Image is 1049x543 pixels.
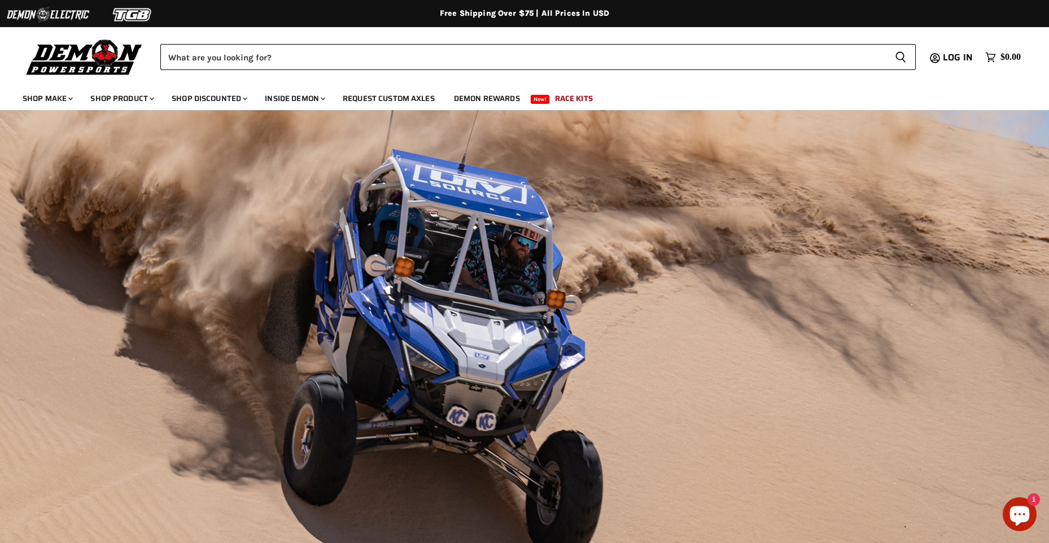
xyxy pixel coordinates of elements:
[886,44,916,70] button: Search
[334,87,443,110] a: Request Custom Axles
[943,50,973,64] span: Log in
[1000,52,1021,63] span: $0.00
[73,8,976,19] div: Free Shipping Over $75 | All Prices In USD
[23,37,146,77] img: Demon Powersports
[90,4,175,25] img: TGB Logo 2
[256,87,332,110] a: Inside Demon
[82,87,161,110] a: Shop Product
[160,44,916,70] form: Product
[547,87,601,110] a: Race Kits
[980,49,1026,65] a: $0.00
[6,4,90,25] img: Demon Electric Logo 2
[938,52,980,63] a: Log in
[999,497,1040,534] inbox-online-store-chat: Shopify online store chat
[163,87,254,110] a: Shop Discounted
[531,95,550,104] span: New!
[445,87,528,110] a: Demon Rewards
[14,87,80,110] a: Shop Make
[160,44,886,70] input: Search
[14,82,1018,110] ul: Main menu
